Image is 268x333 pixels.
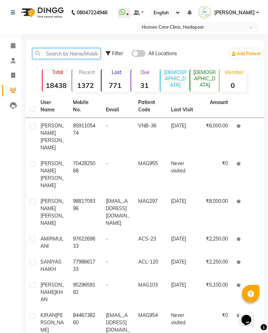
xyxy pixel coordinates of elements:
[199,6,211,18] img: Dr Komal Saste
[32,48,100,59] input: Search by Name/Mobile/Email/Code
[18,3,66,22] img: logo
[134,118,166,156] td: VNB-36
[206,95,232,110] th: Amount
[230,49,262,59] a: Add Patient
[102,254,134,277] td: -
[199,254,232,277] td: ₹2,250.00
[102,231,134,254] td: -
[40,312,64,333] span: [PERSON_NAME]
[40,312,55,318] span: KIRAN
[134,254,166,277] td: ACL-120
[167,118,199,156] td: [DATE]
[43,81,69,90] strong: 18438
[133,69,158,75] p: Due
[199,231,232,254] td: ₹2,250.00
[102,156,134,193] td: -
[214,9,255,16] span: [PERSON_NAME]
[69,277,101,308] td: 9529659192
[167,193,199,231] td: [DATE]
[40,198,64,212] span: [PERSON_NAME]
[102,193,134,231] td: [EMAIL_ADDRESS][DOMAIN_NAME]
[163,69,187,88] p: [DEMOGRAPHIC_DATA]
[199,156,232,193] td: ₹0
[102,81,128,90] strong: 771
[69,118,101,156] td: 8591105474
[193,69,217,88] p: [DEMOGRAPHIC_DATA]
[167,231,199,254] td: [DATE]
[199,277,232,308] td: ₹5,100.00
[134,156,166,193] td: MAG955
[239,305,261,326] iframe: chat widget
[219,81,246,90] strong: 0
[40,213,64,226] span: [PERSON_NAME]
[222,69,246,75] p: Member
[45,69,69,75] p: Total
[104,69,128,75] p: Lost
[134,193,166,231] td: MAG297
[40,175,64,188] span: [PERSON_NAME]
[69,254,101,277] td: 7798661733
[40,123,64,136] span: [PERSON_NAME]
[36,95,69,118] th: User Name
[167,95,199,118] th: Last Visit
[72,81,99,90] strong: 1372
[40,137,64,151] span: [PERSON_NAME]
[102,95,134,118] th: Email
[131,81,158,90] strong: 31
[134,231,166,254] td: ACS-23
[40,259,58,265] span: SANIYA
[134,95,166,118] th: Patient Code
[102,277,134,308] td: -
[69,193,101,231] td: 9881709396
[75,69,99,75] p: Recent
[199,193,232,231] td: ₹8,000.00
[134,277,166,308] td: MAG103
[190,94,217,102] strong: 2295
[148,50,177,57] span: All Locations
[167,277,199,308] td: [DATE]
[40,282,64,295] span: [PERSON_NAME]
[69,95,101,118] th: Mobile No.
[112,50,123,57] span: Filter
[167,156,199,193] td: Never visited
[199,118,232,156] td: ₹6,000.00
[102,118,134,156] td: -
[40,236,53,242] span: AMIR
[77,3,107,22] b: 08047224946
[69,231,101,254] td: 9762269633
[167,254,199,277] td: [DATE]
[40,160,64,174] span: [PERSON_NAME]
[69,156,101,193] td: 7042825068
[161,94,187,102] strong: 2327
